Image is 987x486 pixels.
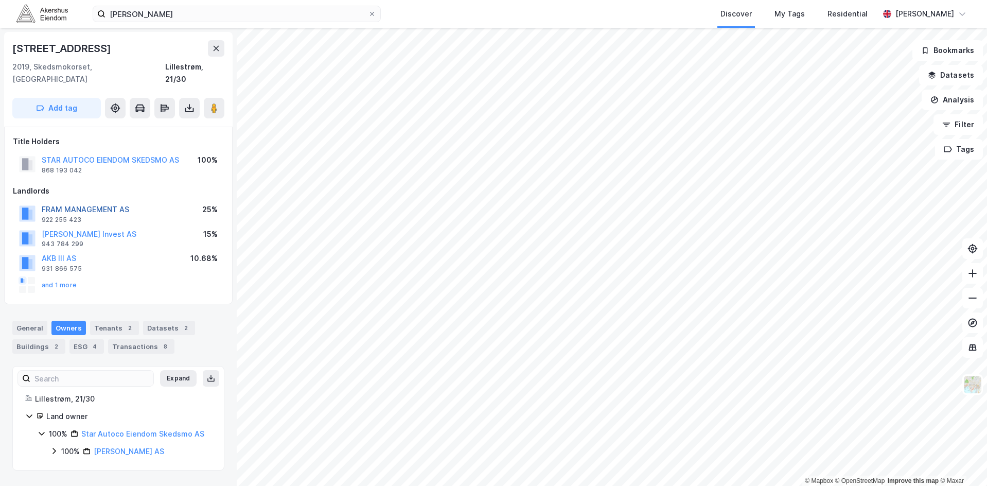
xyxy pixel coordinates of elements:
button: Filter [933,114,983,135]
button: Add tag [12,98,101,118]
div: Lillestrøm, 21/30 [35,393,211,405]
div: 100% [61,445,80,458]
div: 931 866 575 [42,265,82,273]
div: ESG [69,339,104,354]
div: 100% [49,428,67,440]
div: 2019, Skedsmokorset, [GEOGRAPHIC_DATA] [12,61,165,85]
div: Discover [720,8,752,20]
div: Land owner [46,410,211,423]
button: Datasets [919,65,983,85]
button: Analysis [922,90,983,110]
img: Z [963,375,982,394]
div: Residential [827,8,868,20]
div: Owners [51,321,86,335]
input: Search [30,371,153,386]
div: 15% [203,228,218,240]
div: Landlords [13,185,224,197]
a: Star Autoco Eiendom Skedsmo AS [81,429,204,438]
div: 4 [90,341,100,352]
div: 25% [202,203,218,216]
button: Bookmarks [912,40,983,61]
a: OpenStreetMap [835,477,885,484]
a: Improve this map [888,477,939,484]
div: General [12,321,47,335]
input: Search by address, cadastre, landlords, tenants or people [105,6,368,22]
a: Mapbox [805,477,833,484]
div: 100% [198,154,218,166]
iframe: Chat Widget [936,437,987,486]
div: 868 193 042 [42,166,82,175]
div: 922 255 423 [42,216,81,224]
div: 943 784 299 [42,240,83,248]
div: Transactions [108,339,174,354]
div: Lillestrøm, 21/30 [165,61,224,85]
a: [PERSON_NAME] AS [94,447,164,456]
div: 2 [125,323,135,333]
div: Kontrollprogram for chat [936,437,987,486]
img: akershus-eiendom-logo.9091f326c980b4bce74ccdd9f866810c.svg [16,5,68,23]
button: Tags [935,139,983,160]
div: 2 [51,341,61,352]
div: My Tags [774,8,805,20]
div: Tenants [90,321,139,335]
div: Title Holders [13,135,224,148]
div: 2 [181,323,191,333]
div: Datasets [143,321,195,335]
div: Buildings [12,339,65,354]
button: Expand [160,370,197,387]
div: [STREET_ADDRESS] [12,40,113,57]
div: 8 [160,341,170,352]
div: 10.68% [190,252,218,265]
div: [PERSON_NAME] [895,8,954,20]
